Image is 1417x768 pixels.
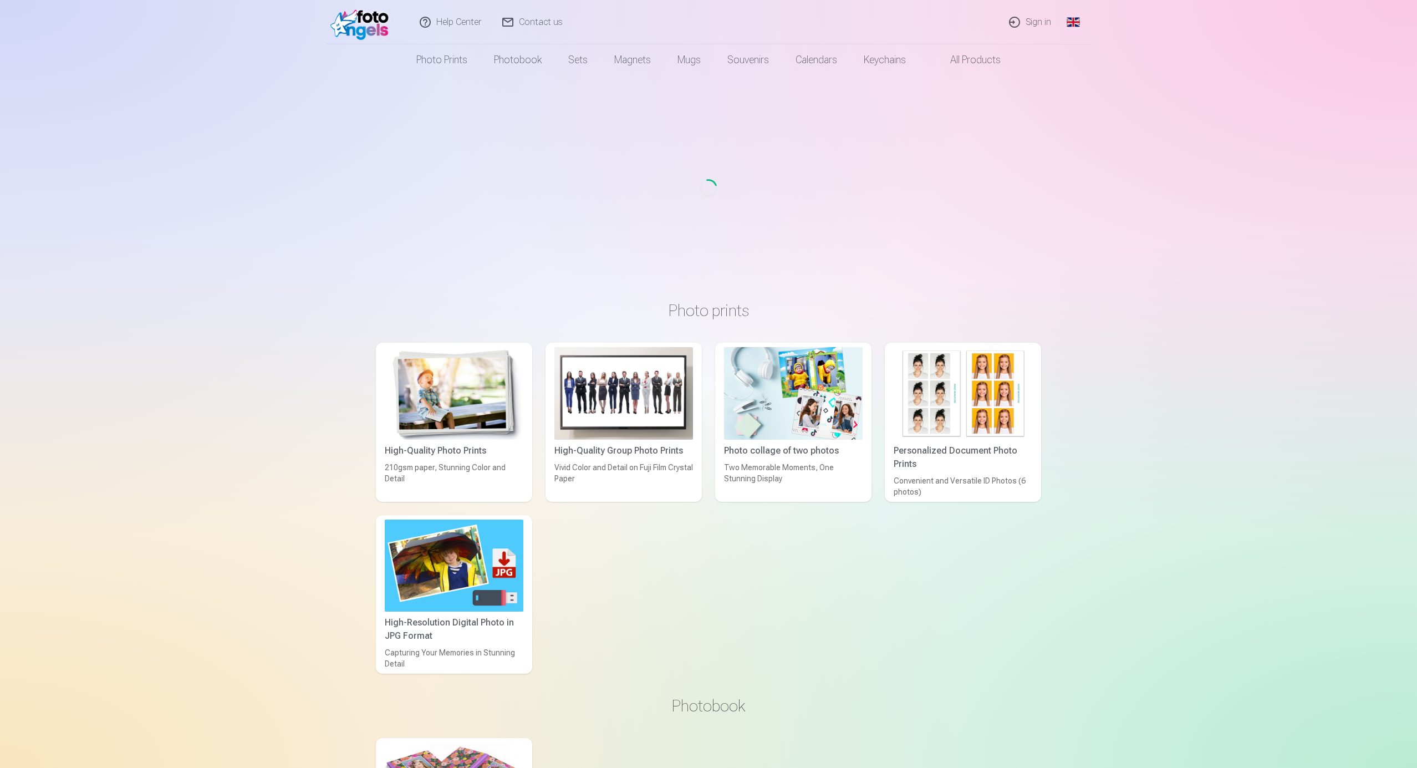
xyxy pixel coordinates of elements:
[554,347,693,440] img: High-Quality Group Photo Prints
[885,343,1041,502] a: Personalized Document Photo PrintsPersonalized Document Photo PrintsConvenient and Versatile ID P...
[601,44,664,75] a: Magnets
[664,44,714,75] a: Mugs
[720,462,867,497] div: Two Memorable Moments, One Stunning Display
[376,515,532,674] a: High-Resolution Digital Photo in JPG FormatHigh-Resolution Digital Photo in JPG FormatCapturing Y...
[889,444,1037,471] div: Personalized Document Photo Prints
[380,647,528,669] div: Capturing Your Memories in Stunning Detail
[385,520,523,612] img: High-Resolution Digital Photo in JPG Format
[724,347,863,440] img: Photo collage of two photos
[889,475,1037,497] div: Convenient and Versatile ID Photos (6 photos)
[376,343,532,502] a: High-Quality Photo PrintsHigh-Quality Photo Prints210gsm paper, Stunning Color and Detail
[782,44,850,75] a: Calendars
[330,4,394,40] img: /fa1
[550,444,697,457] div: High-Quality Group Photo Prints
[385,301,1032,321] h3: Photo prints
[894,347,1032,440] img: Personalized Document Photo Prints
[546,343,702,502] a: High-Quality Group Photo PrintsHigh-Quality Group Photo PrintsVivid Color and Detail on Fuji Film...
[715,343,871,502] a: Photo collage of two photosPhoto collage of two photosTwo Memorable Moments, One Stunning Display
[919,44,1014,75] a: All products
[720,444,867,457] div: Photo collage of two photos
[385,347,523,440] img: High-Quality Photo Prints
[555,44,601,75] a: Sets
[385,696,1032,716] h3: Photobook
[380,462,528,497] div: 210gsm paper, Stunning Color and Detail
[380,616,528,643] div: High-Resolution Digital Photo in JPG Format
[714,44,782,75] a: Souvenirs
[481,44,555,75] a: Photobook
[850,44,919,75] a: Keychains
[403,44,481,75] a: Photo prints
[380,444,528,457] div: High-Quality Photo Prints
[550,462,697,497] div: Vivid Color and Detail on Fuji Film Crystal Paper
